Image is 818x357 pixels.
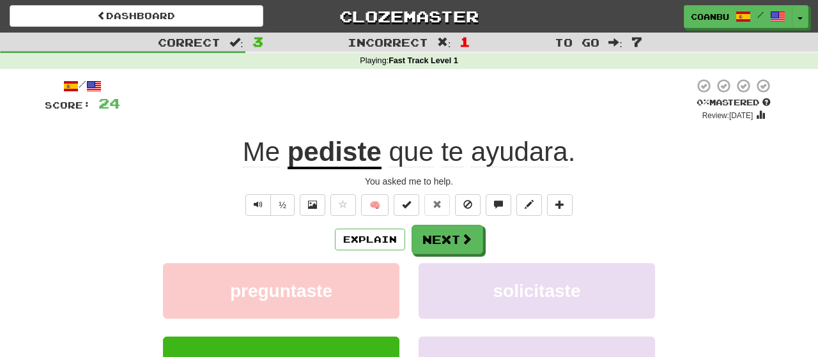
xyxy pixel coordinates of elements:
button: Explain [335,229,405,250]
button: solicitaste [419,263,655,319]
span: : [437,37,451,48]
a: Clozemaster [282,5,536,27]
span: 0 % [697,97,709,107]
div: You asked me to help. [45,175,773,188]
span: 1 [459,34,470,49]
span: . [382,137,576,167]
span: preguntaste [230,281,332,301]
u: pediste [288,137,382,169]
button: Discuss sentence (alt+u) [486,194,511,216]
strong: Fast Track Level 1 [389,56,458,65]
button: Favorite sentence (alt+f) [330,194,356,216]
span: / [757,10,764,19]
button: Play sentence audio (ctl+space) [245,194,271,216]
button: 🧠 [361,194,389,216]
span: 7 [631,34,642,49]
span: te [441,137,463,167]
div: Text-to-speech controls [243,194,295,216]
span: Incorrect [348,36,428,49]
button: Edit sentence (alt+d) [516,194,542,216]
span: que [389,137,433,167]
small: Review: [DATE] [702,111,753,120]
span: ayudara [471,137,568,167]
span: Correct [158,36,220,49]
button: preguntaste [163,263,399,319]
span: : [608,37,622,48]
span: Score: [45,100,91,110]
a: Dashboard [10,5,263,27]
div: Mastered [694,97,773,109]
span: coanbu [691,11,729,22]
button: Set this sentence to 100% Mastered (alt+m) [394,194,419,216]
button: Reset to 0% Mastered (alt+r) [424,194,450,216]
span: solicitaste [493,281,581,301]
div: / [45,78,120,94]
button: ½ [270,194,295,216]
span: : [229,37,243,48]
span: Me [243,137,280,167]
button: Show image (alt+x) [300,194,325,216]
span: 3 [252,34,263,49]
a: coanbu / [684,5,792,28]
button: Next [412,225,483,254]
button: Ignore sentence (alt+i) [455,194,481,216]
span: 24 [98,95,120,111]
button: Add to collection (alt+a) [547,194,573,216]
span: To go [555,36,599,49]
